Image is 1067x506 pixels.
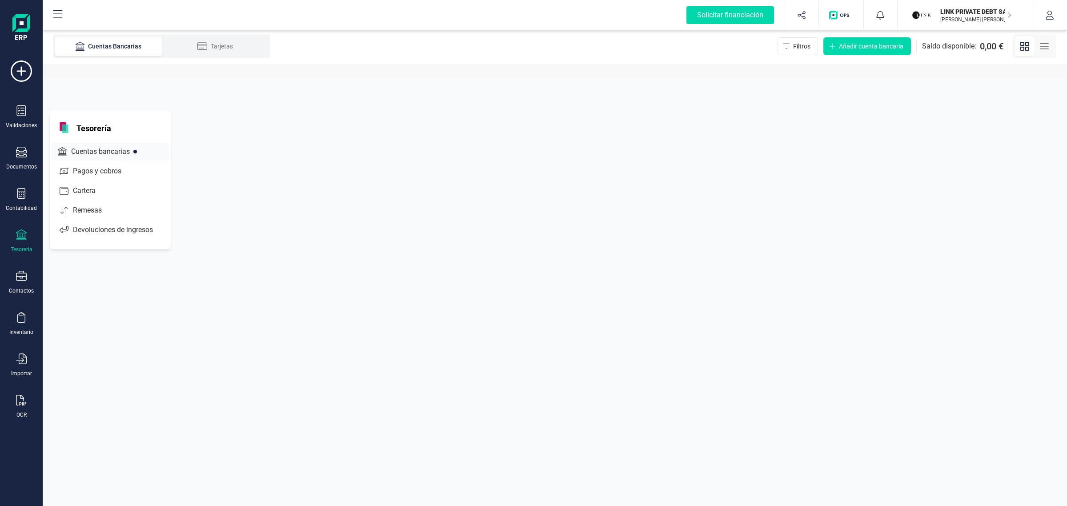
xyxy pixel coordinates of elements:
p: [PERSON_NAME] [PERSON_NAME] [940,16,1011,23]
div: Importar [11,370,32,377]
button: Logo de OPS [824,1,858,29]
img: LI [912,5,931,25]
span: Pagos y cobros [69,166,137,177]
div: Contactos [9,287,34,294]
p: LINK PRIVATE DEBT SA [940,7,1011,16]
div: Cuentas Bancarias [73,42,144,51]
div: Tesorería [11,246,32,253]
button: Añadir cuenta bancaria [823,37,911,55]
span: Cartera [69,185,112,196]
span: 0,00 € [980,40,1003,52]
span: Remesas [69,205,118,216]
img: Logo Finanedi [12,14,30,43]
span: Filtros [793,42,810,51]
div: Contabilidad [6,205,37,212]
button: Solicitar financiación [676,1,785,29]
span: Devoluciones de ingresos [69,225,169,235]
span: Añadir cuenta bancaria [839,42,903,51]
div: OCR [16,411,27,418]
button: LILINK PRIVATE DEBT SA[PERSON_NAME] [PERSON_NAME] [908,1,1022,29]
button: Filtros [778,37,818,55]
img: Logo de OPS [829,11,853,20]
div: Inventario [9,329,33,336]
div: Tarjetas [180,42,251,51]
div: Solicitar financiación [686,6,774,24]
span: Tesorería [71,122,116,133]
div: Validaciones [6,122,37,129]
span: Cuentas bancarias [68,146,146,157]
div: Documentos [6,163,37,170]
span: Saldo disponible: [922,41,976,52]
